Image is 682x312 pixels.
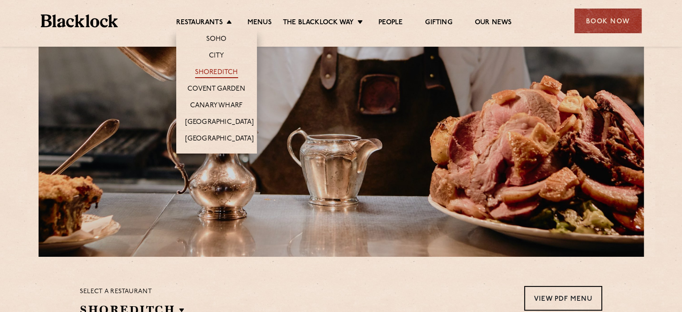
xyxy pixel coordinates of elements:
a: [GEOGRAPHIC_DATA] [185,135,254,145]
a: People [378,18,403,28]
a: Covent Garden [187,85,245,95]
a: City [209,52,224,62]
img: BL_Textured_Logo-footer-cropped.svg [41,14,118,27]
a: The Blacklock Way [283,18,354,28]
a: [GEOGRAPHIC_DATA] [185,118,254,128]
a: View PDF Menu [524,286,602,311]
a: Gifting [425,18,452,28]
a: Our News [475,18,512,28]
a: Shoreditch [195,68,238,78]
p: Select a restaurant [80,286,184,298]
a: Restaurants [176,18,223,28]
a: Menus [248,18,272,28]
a: Soho [206,35,227,45]
div: Book Now [574,9,642,33]
a: Canary Wharf [190,101,243,111]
